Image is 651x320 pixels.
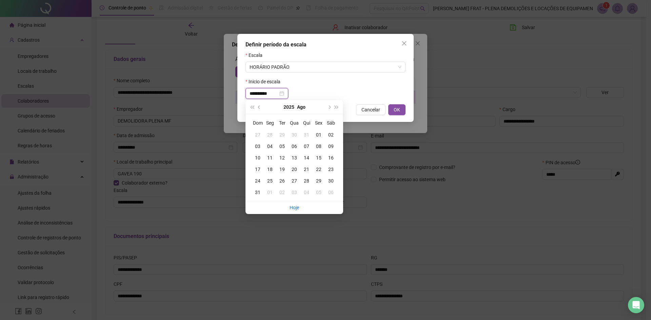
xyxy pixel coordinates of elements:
th: Sáb [325,117,337,129]
div: 10 [252,154,264,162]
label: Inicio de escala [245,78,285,85]
div: Definir período da escala [245,41,406,49]
div: 03 [288,189,300,196]
th: Dom [252,117,264,129]
td: 2025-08-05 [276,141,288,152]
td: 2025-08-21 [300,164,313,175]
td: 2025-08-06 [288,141,300,152]
div: 14 [300,154,313,162]
div: Open Intercom Messenger [628,297,644,313]
td: 2025-08-22 [313,164,325,175]
td: 2025-08-02 [325,129,337,141]
td: 2025-07-31 [300,129,313,141]
td: 2025-07-28 [264,129,276,141]
div: 13 [288,154,300,162]
div: 04 [264,143,276,150]
td: 2025-08-26 [276,175,288,187]
button: super-prev-year [248,100,256,114]
div: 28 [264,131,276,138]
th: Ter [276,117,288,129]
div: 04 [300,189,313,196]
td: 2025-08-28 [300,175,313,187]
span: HORÁRIO PADRÃO [250,62,401,72]
th: Sex [313,117,325,129]
div: 30 [288,131,300,138]
div: 15 [313,154,325,162]
button: next-year [325,100,333,114]
button: Cancelar [356,104,386,115]
div: 19 [276,166,288,173]
div: 02 [276,189,288,196]
button: super-next-year [333,100,340,114]
td: 2025-08-19 [276,164,288,175]
div: 05 [313,189,325,196]
td: 2025-08-30 [325,175,337,187]
td: 2025-08-20 [288,164,300,175]
span: OK [394,106,400,113]
div: 03 [252,143,264,150]
div: 25 [264,177,276,185]
td: 2025-09-06 [325,187,337,198]
td: 2025-08-24 [252,175,264,187]
div: 28 [300,177,313,185]
td: 2025-08-17 [252,164,264,175]
div: 20 [288,166,300,173]
th: Seg [264,117,276,129]
div: 22 [313,166,325,173]
td: 2025-08-27 [288,175,300,187]
div: 31 [252,189,264,196]
a: Hoje [290,205,299,210]
span: close [401,41,407,46]
div: 01 [313,131,325,138]
button: OK [388,104,406,115]
button: prev-year [256,100,263,114]
td: 2025-08-10 [252,152,264,164]
div: 30 [325,177,337,185]
td: 2025-08-01 [313,129,325,141]
button: Close [399,38,410,49]
td: 2025-08-04 [264,141,276,152]
div: 05 [276,143,288,150]
td: 2025-08-03 [252,141,264,152]
div: 07 [300,143,313,150]
button: year panel [283,100,294,114]
div: 27 [252,131,264,138]
div: 06 [288,143,300,150]
td: 2025-09-04 [300,187,313,198]
div: 23 [325,166,337,173]
td: 2025-08-09 [325,141,337,152]
button: month panel [297,100,305,114]
td: 2025-08-18 [264,164,276,175]
td: 2025-08-12 [276,152,288,164]
td: 2025-08-08 [313,141,325,152]
div: 29 [276,131,288,138]
div: 29 [313,177,325,185]
td: 2025-07-30 [288,129,300,141]
div: 16 [325,154,337,162]
td: 2025-08-25 [264,175,276,187]
span: Cancelar [361,106,380,113]
td: 2025-08-29 [313,175,325,187]
div: 06 [325,189,337,196]
div: 01 [264,189,276,196]
td: 2025-08-07 [300,141,313,152]
td: 2025-08-16 [325,152,337,164]
div: 09 [325,143,337,150]
th: Qua [288,117,300,129]
div: 12 [276,154,288,162]
div: 21 [300,166,313,173]
td: 2025-09-02 [276,187,288,198]
div: 17 [252,166,264,173]
div: 31 [300,131,313,138]
td: 2025-09-01 [264,187,276,198]
td: 2025-08-15 [313,152,325,164]
td: 2025-08-13 [288,152,300,164]
td: 2025-08-23 [325,164,337,175]
td: 2025-08-31 [252,187,264,198]
div: 08 [313,143,325,150]
td: 2025-08-11 [264,152,276,164]
td: 2025-09-03 [288,187,300,198]
label: Escala [245,51,267,59]
td: 2025-07-27 [252,129,264,141]
div: 26 [276,177,288,185]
